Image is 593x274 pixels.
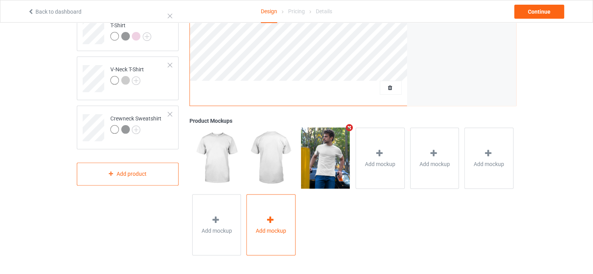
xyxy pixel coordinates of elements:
div: Details [316,0,332,22]
span: Add mockup [365,160,395,168]
span: Add mockup [474,160,504,168]
div: [DEMOGRAPHIC_DATA] T-Shirt [110,14,168,40]
div: [DEMOGRAPHIC_DATA] T-Shirt [77,7,179,51]
img: svg+xml;base64,PD94bWwgdmVyc2lvbj0iMS4wIiBlbmNvZGluZz0iVVRGLTgiPz4KPHN2ZyB3aWR0aD0iMjJweCIgaGVpZ2... [132,76,140,85]
div: Add mockup [410,127,459,189]
img: regular.jpg [301,127,350,188]
div: Add product [77,163,179,186]
div: V-Neck T-Shirt [110,65,144,84]
span: Add mockup [256,226,286,234]
div: Add mockup [246,194,296,255]
div: Add mockup [192,194,241,255]
span: Add mockup [419,160,450,168]
a: Back to dashboard [28,9,81,15]
div: Add mockup [356,127,405,189]
div: Continue [514,5,564,19]
div: V-Neck T-Shirt [77,57,179,100]
img: svg+xml;base64,PD94bWwgdmVyc2lvbj0iMS4wIiBlbmNvZGluZz0iVVRGLTgiPz4KPHN2ZyB3aWR0aD0iMjJweCIgaGVpZ2... [132,126,140,134]
div: Product Mockups [189,117,516,125]
div: Pricing [288,0,305,22]
div: Add mockup [464,127,513,189]
div: Crewneck Sweatshirt [110,115,161,133]
span: Add mockup [202,226,232,234]
img: regular.jpg [192,127,241,188]
img: svg+xml;base64,PD94bWwgdmVyc2lvbj0iMS4wIiBlbmNvZGluZz0iVVRGLTgiPz4KPHN2ZyB3aWR0aD0iMjJweCIgaGVpZ2... [143,32,151,41]
img: regular.jpg [246,127,295,188]
div: Crewneck Sweatshirt [77,106,179,149]
div: Design [261,0,277,23]
i: Remove mockup [345,124,354,132]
